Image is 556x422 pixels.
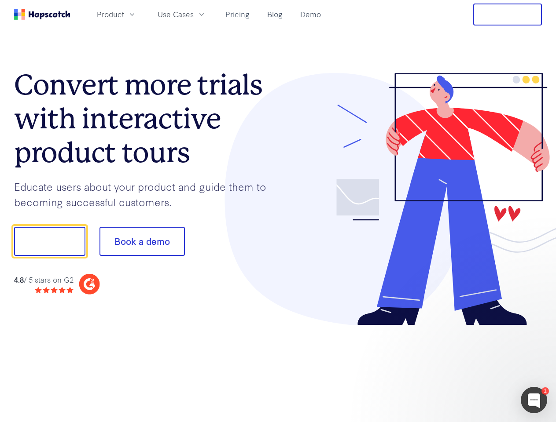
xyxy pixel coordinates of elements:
p: Educate users about your product and guide them to becoming successful customers. [14,179,278,209]
button: Free Trial [473,4,542,25]
a: Blog [264,7,286,22]
button: Use Cases [152,7,211,22]
button: Show me! [14,227,85,256]
strong: 4.8 [14,274,24,284]
div: 1 [541,387,549,395]
a: Pricing [222,7,253,22]
div: / 5 stars on G2 [14,274,74,285]
h1: Convert more trials with interactive product tours [14,68,278,169]
a: Demo [297,7,324,22]
span: Product [97,9,124,20]
button: Book a demo [99,227,185,256]
a: Home [14,9,70,20]
button: Product [92,7,142,22]
span: Use Cases [158,9,194,20]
